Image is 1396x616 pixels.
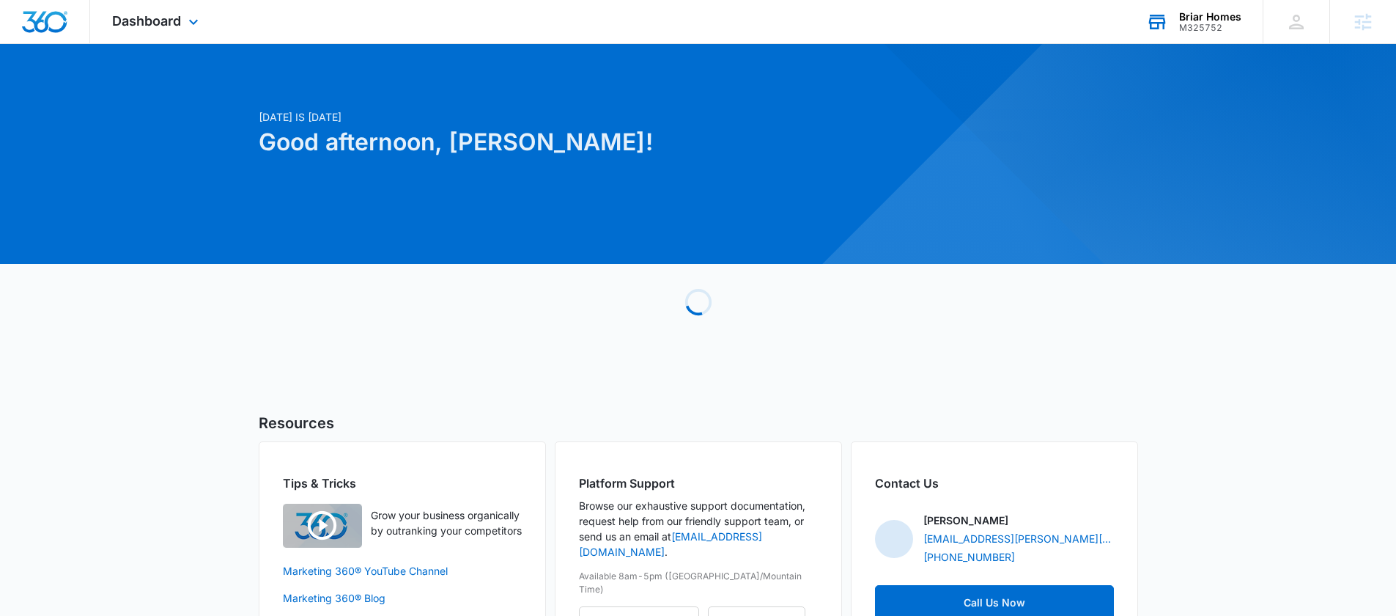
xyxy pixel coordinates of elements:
[579,570,818,596] p: Available 8am-5pm ([GEOGRAPHIC_DATA]/Mountain Time)
[579,474,818,492] h2: Platform Support
[1179,11,1241,23] div: account name
[875,520,913,558] img: Alyssa Bauer
[1179,23,1241,33] div: account id
[259,125,839,160] h1: Good afternoon, [PERSON_NAME]!
[371,507,522,538] p: Grow your business organically by outranking your competitors
[579,498,818,560] p: Browse our exhaustive support documentation, request help from our friendly support team, or send...
[923,531,1114,546] a: [EMAIL_ADDRESS][PERSON_NAME][DOMAIN_NAME]
[283,474,522,492] h2: Tips & Tricks
[923,549,1015,565] a: [PHONE_NUMBER]
[283,590,522,606] a: Marketing 360® Blog
[112,13,181,29] span: Dashboard
[875,474,1114,492] h2: Contact Us
[923,513,1008,528] p: [PERSON_NAME]
[259,412,1138,434] h5: Resources
[283,504,362,548] img: Quick Overview Video
[283,563,522,579] a: Marketing 360® YouTube Channel
[259,109,839,125] p: [DATE] is [DATE]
